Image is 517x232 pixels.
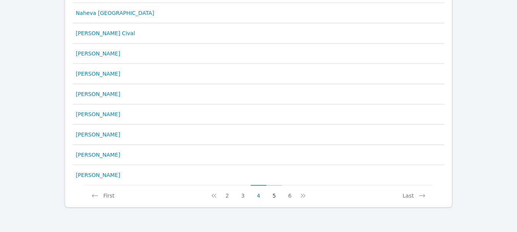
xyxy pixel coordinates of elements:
a: [PERSON_NAME] [76,110,120,118]
tr: [PERSON_NAME] [73,165,444,185]
a: [PERSON_NAME] [76,90,120,98]
a: Naheva [GEOGRAPHIC_DATA] [76,9,154,17]
a: [PERSON_NAME] [76,151,120,159]
a: [PERSON_NAME] [76,131,120,138]
button: 2 [219,185,235,200]
tr: Naheva [GEOGRAPHIC_DATA] [73,3,444,23]
tr: [PERSON_NAME] [73,84,444,104]
tr: [PERSON_NAME] [73,44,444,64]
button: Last [396,185,432,200]
tr: [PERSON_NAME] [73,104,444,125]
button: First [85,185,121,200]
a: [PERSON_NAME] [76,70,120,78]
a: [PERSON_NAME] [76,50,120,57]
tr: [PERSON_NAME] [73,64,444,84]
a: [PERSON_NAME] Cival [76,29,135,37]
button: 3 [235,185,251,200]
button: 6 [282,185,298,200]
tr: [PERSON_NAME] [73,125,444,145]
tr: [PERSON_NAME] [73,145,444,165]
button: 4 [251,185,266,200]
tr: [PERSON_NAME] Cival [73,23,444,44]
a: [PERSON_NAME] [76,171,120,179]
button: 5 [266,185,282,200]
